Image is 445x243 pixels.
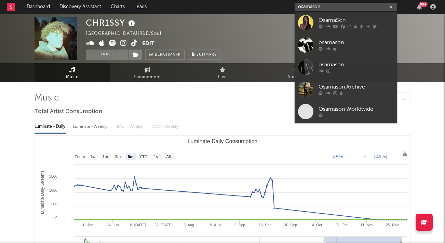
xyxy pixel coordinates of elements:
[40,171,45,214] text: Luminate Daily Streams
[260,63,335,82] a: Audience
[90,154,95,159] text: 1w
[319,16,394,25] div: OsamaSon
[363,154,367,159] text: →
[188,50,220,60] button: Summary
[234,223,245,227] text: 2. Sep
[35,63,110,82] a: Music
[319,105,394,113] div: Osamason Worldwide
[130,223,146,227] text: 8. [DATE]
[155,51,181,59] span: Benchmark
[319,61,394,69] div: osamason
[188,138,258,144] text: Luminate Daily Consumption
[139,154,148,159] text: YTD
[295,34,397,56] a: osamason
[154,223,173,227] text: 22. [DATE]
[259,223,272,227] text: 16. Sep
[185,63,260,82] a: Live
[360,223,373,227] text: 11. Nov
[287,73,308,81] span: Audience
[295,100,397,123] a: Osamason Worldwide
[35,121,66,133] div: Luminate - Daily
[35,108,102,116] span: Total Artist Consumption
[419,2,428,7] div: 99 +
[110,63,185,82] a: Engagement
[75,154,85,159] text: Zoom
[86,17,137,28] div: CHR1SSY
[319,39,394,47] div: osamason
[154,154,158,159] text: 1y
[49,188,57,192] text: 1000
[218,73,227,81] span: Live
[166,154,171,159] text: All
[197,53,217,57] span: Summary
[295,12,397,34] a: OsamaSon
[142,40,154,48] button: Edit
[86,30,169,38] div: [GEOGRAPHIC_DATA] | R&B/Soul
[73,121,109,133] div: Luminate - Weekly
[417,4,422,10] button: 99+
[295,78,397,100] a: Osamason Archive
[115,154,121,159] text: 3m
[310,223,322,227] text: 14. Oct
[145,50,185,60] a: Benchmark
[51,202,57,206] text: 500
[374,154,387,159] text: [DATE]
[66,73,79,81] span: Music
[49,174,57,178] text: 1500
[81,223,93,227] text: 10. Jun
[295,3,397,11] input: Search for artists
[295,56,397,78] a: osamason
[335,223,347,227] text: 28. Oct
[386,223,399,227] text: 25. Nov
[106,223,119,227] text: 24. Jun
[284,223,297,227] text: 30. Sep
[184,223,194,227] text: 5. Aug
[332,154,345,159] text: [DATE]
[103,154,108,159] text: 1m
[128,154,134,159] text: 6m
[208,223,220,227] text: 19. Aug
[86,50,129,60] button: Track
[134,73,161,81] span: Engagement
[55,216,57,220] text: 0
[319,83,394,91] div: Osamason Archive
